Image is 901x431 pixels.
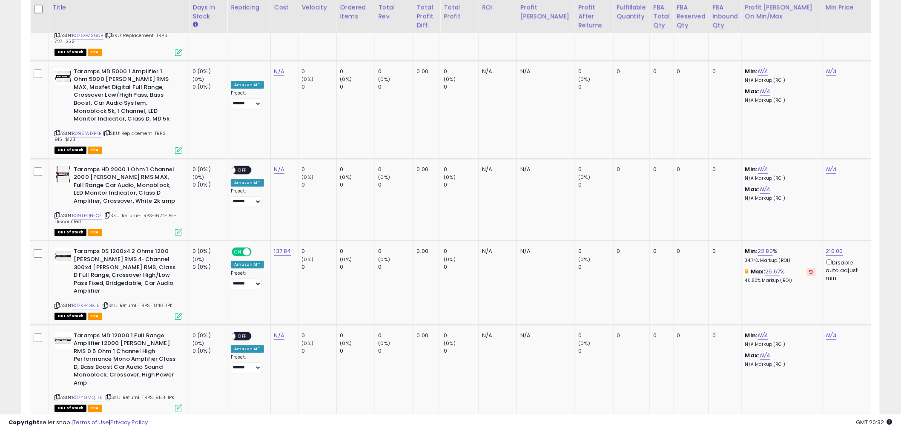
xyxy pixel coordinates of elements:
[745,165,758,173] b: Min:
[379,3,410,20] div: Total Rev.
[617,332,643,339] div: 0
[340,166,375,173] div: 0
[192,76,204,83] small: (0%)
[826,331,836,340] a: N/A
[231,90,264,109] div: Preset:
[192,83,227,91] div: 0 (0%)
[677,3,706,29] div: FBA Reserved Qty
[482,247,510,255] div: N/A
[235,332,249,339] span: OFF
[826,258,867,282] div: Disable auto adjust min
[192,256,204,263] small: (0%)
[482,166,510,173] div: N/A
[302,76,314,83] small: (0%)
[231,261,264,268] div: Amazon AI *
[677,332,703,339] div: 0
[340,347,375,355] div: 0
[55,332,182,411] div: ASIN:
[751,267,766,276] b: Max:
[826,165,836,174] a: N/A
[55,49,86,56] span: All listings that are currently out of stock and unavailable for purchase on Amazon
[9,419,148,427] div: seller snap | |
[520,68,568,75] div: N/A
[379,83,413,91] div: 0
[482,68,510,75] div: N/A
[758,331,768,340] a: N/A
[55,332,72,349] img: 31fmGOQyGoL._SL40_.jpg
[192,3,224,20] div: Days In Stock
[88,229,102,236] span: FBA
[302,181,336,189] div: 0
[444,340,456,347] small: (0%)
[101,302,173,309] span: | SKU: Return1-TRPS-1846-1PK
[72,32,103,39] a: B076GZS6NB
[104,394,175,401] span: | SKU: Return1-TRPS-953-1PK
[340,256,352,263] small: (0%)
[444,247,478,255] div: 0
[231,354,264,374] div: Preset:
[55,130,168,143] span: | SKU: Replacement-TRPS-915-$123
[654,68,667,75] div: 0
[302,166,336,173] div: 0
[654,247,667,255] div: 0
[340,332,375,339] div: 0
[745,362,816,368] p: N/A Markup (ROI)
[72,302,100,309] a: B07KP4GXJ5
[302,83,336,91] div: 0
[826,247,843,256] a: 210.00
[579,166,613,173] div: 0
[231,3,267,11] div: Repricing
[482,3,513,11] div: ROI
[677,68,703,75] div: 0
[379,263,413,271] div: 0
[579,181,613,189] div: 0
[55,68,72,85] img: 41YhyF74sCL._SL40_.jpg
[712,3,738,29] div: FBA inbound Qty
[231,81,264,89] div: Amazon AI *
[340,247,375,255] div: 0
[274,67,284,76] a: N/A
[444,347,478,355] div: 0
[192,347,227,355] div: 0 (0%)
[55,166,182,235] div: ASIN:
[745,3,819,20] div: Profit [PERSON_NAME] on Min/Max
[579,332,613,339] div: 0
[379,68,413,75] div: 0
[192,263,227,271] div: 0 (0%)
[340,263,375,271] div: 0
[745,351,760,359] b: Max:
[379,340,390,347] small: (0%)
[745,247,758,255] b: Min:
[379,76,390,83] small: (0%)
[55,229,86,236] span: All listings that are currently out of stock and unavailable for purchase on Amazon
[110,418,148,426] a: Privacy Policy
[856,418,892,426] span: 2025-08-12 20:32 GMT
[72,212,102,219] a: B09TFQNFCK
[579,256,591,263] small: (0%)
[192,340,204,347] small: (0%)
[712,68,735,75] div: 0
[9,418,40,426] strong: Copyright
[760,87,770,96] a: N/A
[302,340,314,347] small: (0%)
[250,248,264,256] span: OFF
[444,256,456,263] small: (0%)
[444,174,456,181] small: (0%)
[88,313,102,320] span: FBA
[72,394,103,401] a: B07YGMQT75
[340,181,375,189] div: 0
[760,185,770,194] a: N/A
[745,185,760,193] b: Max:
[417,332,434,339] div: 0.00
[417,247,434,255] div: 0.00
[482,332,510,339] div: N/A
[52,3,185,11] div: Title
[55,32,170,45] span: | SKU: Replacement-TRPS-727-$32
[579,174,591,181] small: (0%)
[712,247,735,255] div: 0
[232,248,243,256] span: ON
[302,347,336,355] div: 0
[379,332,413,339] div: 0
[340,83,375,91] div: 0
[579,247,613,255] div: 0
